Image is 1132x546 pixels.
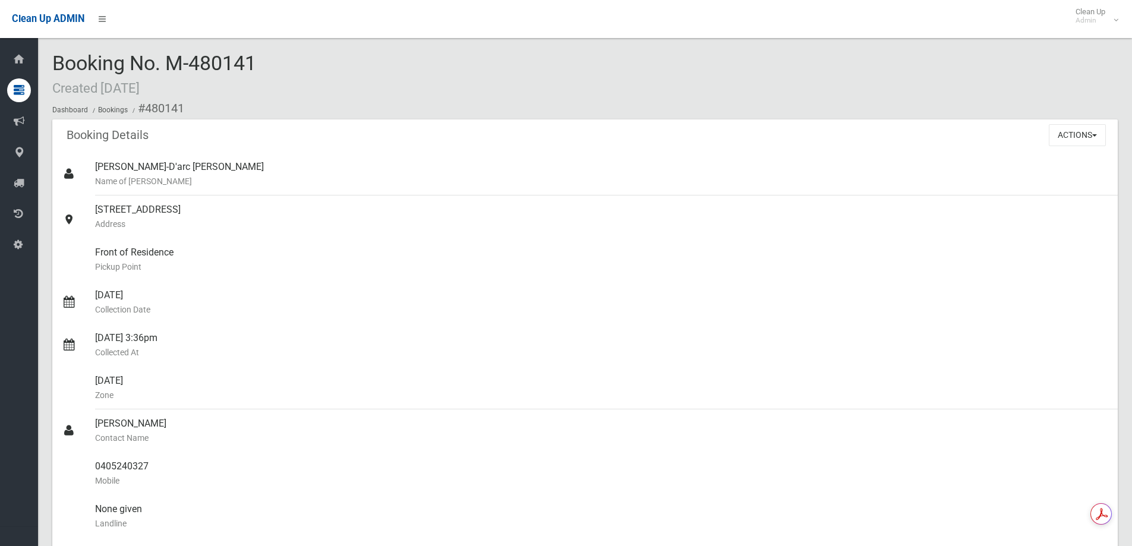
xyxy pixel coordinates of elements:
small: Pickup Point [95,260,1108,274]
small: Created [DATE] [52,80,140,96]
header: Booking Details [52,124,163,147]
a: Dashboard [52,106,88,114]
div: [PERSON_NAME] [95,409,1108,452]
div: 0405240327 [95,452,1108,495]
small: Admin [1076,16,1105,25]
small: Mobile [95,474,1108,488]
button: Actions [1049,124,1106,146]
div: [PERSON_NAME]-D'arc [PERSON_NAME] [95,153,1108,195]
small: Collected At [95,345,1108,359]
div: [DATE] [95,281,1108,324]
small: Address [95,217,1108,231]
small: Landline [95,516,1108,531]
small: Contact Name [95,431,1108,445]
div: Front of Residence [95,238,1108,281]
span: Clean Up [1070,7,1117,25]
small: Zone [95,388,1108,402]
a: Bookings [98,106,128,114]
span: Clean Up ADMIN [12,13,84,24]
small: Collection Date [95,302,1108,317]
div: [DATE] 3:36pm [95,324,1108,367]
li: #480141 [130,97,184,119]
div: None given [95,495,1108,538]
div: [DATE] [95,367,1108,409]
small: Name of [PERSON_NAME] [95,174,1108,188]
div: [STREET_ADDRESS] [95,195,1108,238]
span: Booking No. M-480141 [52,51,256,97]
